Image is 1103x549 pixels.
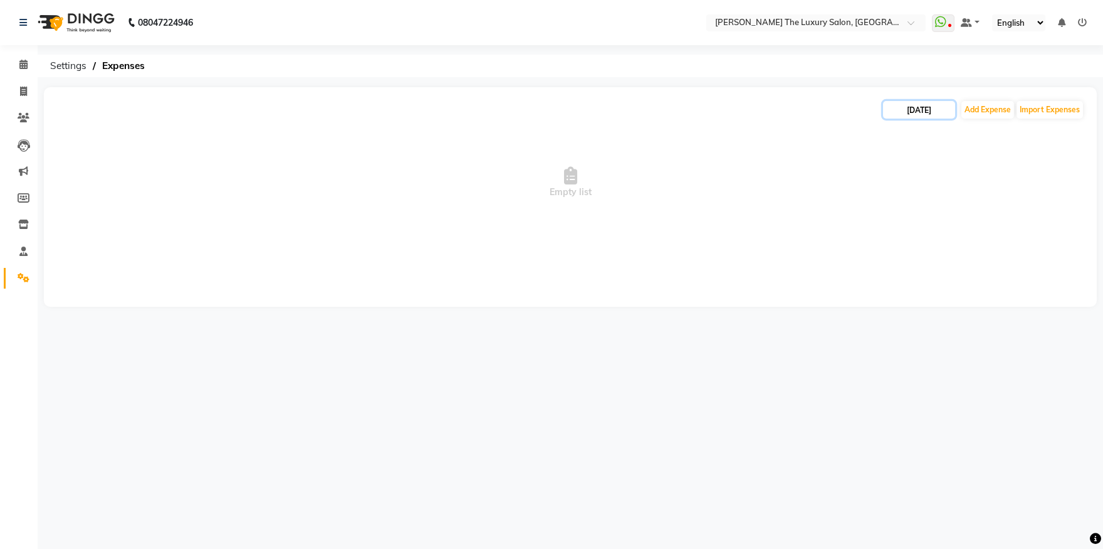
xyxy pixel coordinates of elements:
[883,101,955,119] input: PLACEHOLDER.DATE
[32,5,118,40] img: logo
[56,120,1084,245] span: Empty list
[961,101,1014,119] button: Add Expense
[96,55,151,77] span: Expenses
[1017,101,1083,119] button: Import Expenses
[44,55,93,77] span: Settings
[138,5,193,40] b: 08047224946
